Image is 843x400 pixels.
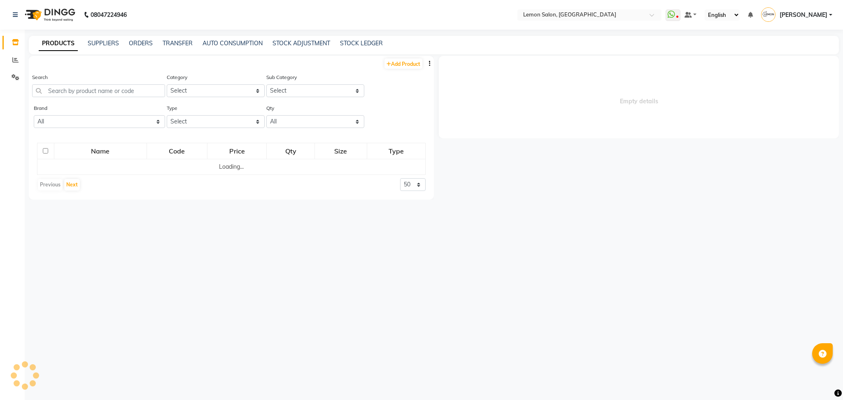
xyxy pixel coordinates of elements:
[55,144,146,158] div: Name
[163,40,193,47] a: TRANSFER
[315,144,366,158] div: Size
[439,56,839,138] span: Empty details
[88,40,119,47] a: SUPPLIERS
[39,36,78,51] a: PRODUCTS
[147,144,207,158] div: Code
[208,144,266,158] div: Price
[32,74,48,81] label: Search
[21,3,77,26] img: logo
[761,7,775,22] img: Umang Satra
[37,159,426,175] td: Loading...
[272,40,330,47] a: STOCK ADJUSTMENT
[91,3,127,26] b: 08047224946
[266,105,274,112] label: Qty
[167,74,187,81] label: Category
[780,11,827,19] span: [PERSON_NAME]
[384,58,422,69] a: Add Product
[203,40,263,47] a: AUTO CONSUMPTION
[32,84,165,97] input: Search by product name or code
[64,179,80,191] button: Next
[266,74,297,81] label: Sub Category
[267,144,314,158] div: Qty
[34,105,47,112] label: Brand
[129,40,153,47] a: ORDERS
[340,40,383,47] a: STOCK LEDGER
[368,144,425,158] div: Type
[167,105,177,112] label: Type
